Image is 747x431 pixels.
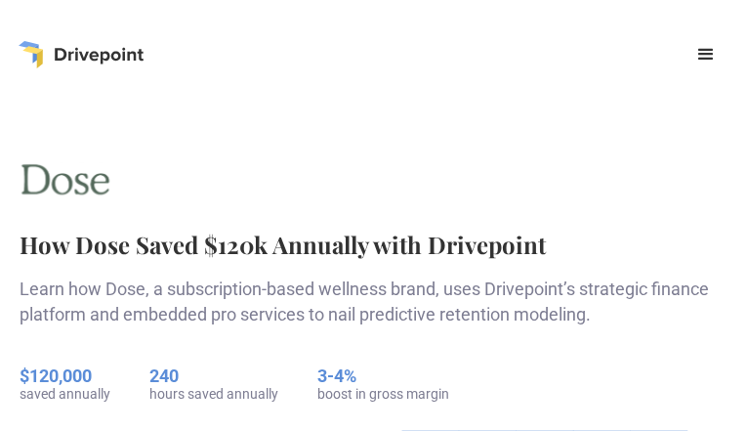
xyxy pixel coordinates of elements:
[317,386,449,403] div: boost in gross margin
[19,41,144,68] a: home
[149,366,278,387] h5: 240
[20,386,110,403] div: saved annually
[683,31,729,78] div: menu
[20,229,727,262] h1: How Dose Saved $120k Annually with Drivepoint
[20,366,110,387] h5: $120,000
[149,386,278,403] div: hours saved annually
[20,277,727,325] p: Learn how Dose, a subscription-based wellness brand, uses Drivepoint’s strategic finance platform...
[317,366,449,387] h5: 3-4%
